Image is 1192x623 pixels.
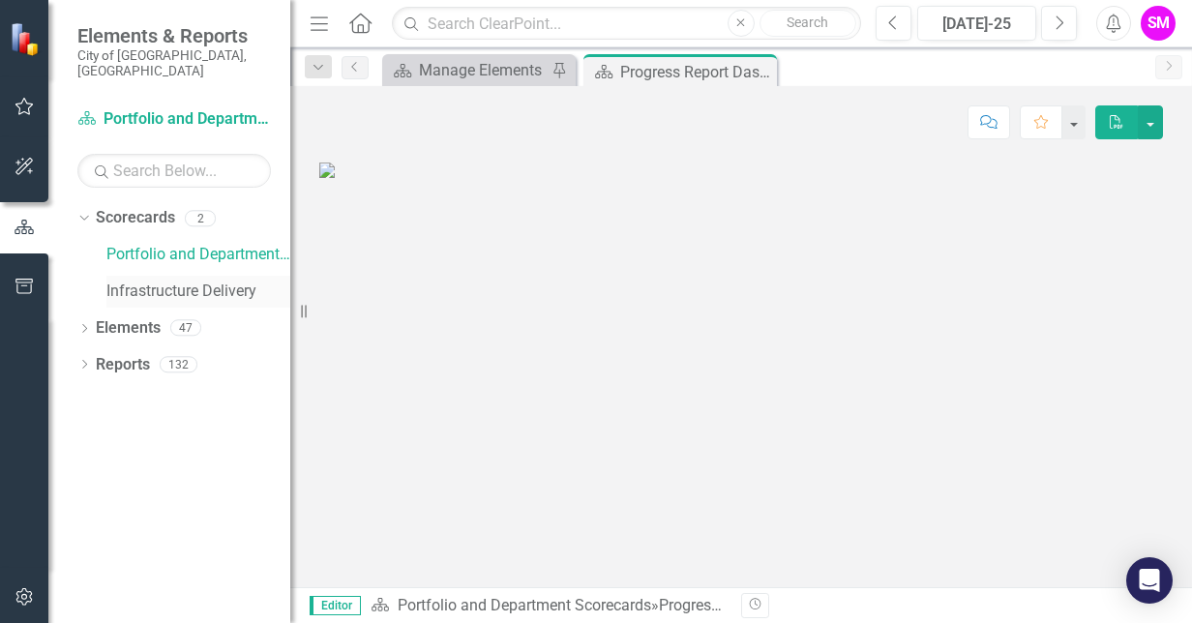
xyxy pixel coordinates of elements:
[106,244,290,266] a: Portfolio and Department Scorecards
[96,317,161,340] a: Elements
[319,163,335,178] img: 2022%20-%202026%20TOC%20Strategic%20Plan%20Wheel%20and%20Icons.png
[160,356,197,372] div: 132
[1126,557,1173,604] div: Open Intercom Messenger
[96,207,175,229] a: Scorecards
[77,108,271,131] a: Portfolio and Department Scorecards
[917,6,1036,41] button: [DATE]-25
[185,210,216,226] div: 2
[77,154,271,188] input: Search Below...
[310,596,361,615] span: Editor
[392,7,861,41] input: Search ClearPoint...
[106,281,290,303] a: Infrastructure Delivery
[659,596,847,614] div: Progress Report Dashboard
[96,354,150,376] a: Reports
[371,595,727,617] div: »
[924,13,1029,36] div: [DATE]-25
[419,58,547,82] div: Manage Elements
[398,596,651,614] a: Portfolio and Department Scorecards
[1141,6,1176,41] button: SM
[760,10,856,37] button: Search
[77,47,271,79] small: City of [GEOGRAPHIC_DATA], [GEOGRAPHIC_DATA]
[620,60,772,84] div: Progress Report Dashboard
[787,15,828,30] span: Search
[387,58,547,82] a: Manage Elements
[10,21,44,55] img: ClearPoint Strategy
[77,24,271,47] span: Elements & Reports
[170,320,201,337] div: 47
